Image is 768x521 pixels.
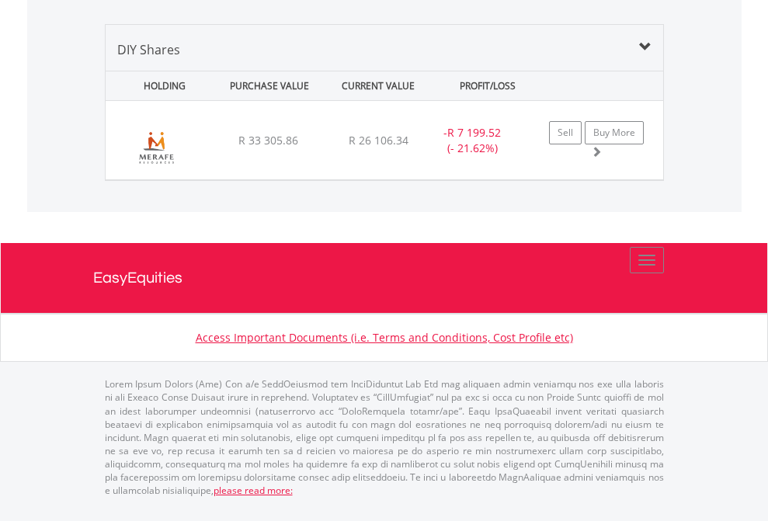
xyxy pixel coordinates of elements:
[113,120,201,175] img: EQU.ZA.MRF.png
[549,121,582,144] a: Sell
[214,484,293,497] a: please read more:
[585,121,644,144] a: Buy More
[424,125,521,156] div: - (- 21.62%)
[325,71,431,100] div: CURRENT VALUE
[107,71,213,100] div: HOLDING
[196,330,573,345] a: Access Important Documents (i.e. Terms and Conditions, Cost Profile etc)
[105,377,664,497] p: Lorem Ipsum Dolors (Ame) Con a/e SeddOeiusmod tem InciDiduntut Lab Etd mag aliquaen admin veniamq...
[349,133,408,148] span: R 26 106.34
[238,133,298,148] span: R 33 305.86
[93,243,676,313] a: EasyEquities
[435,71,540,100] div: PROFIT/LOSS
[447,125,501,140] span: R 7 199.52
[117,41,180,58] span: DIY Shares
[217,71,322,100] div: PURCHASE VALUE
